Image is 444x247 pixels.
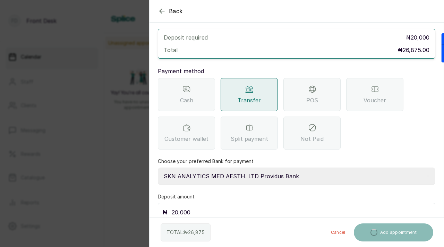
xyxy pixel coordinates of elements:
[158,158,254,165] label: Choose your preferred Bank for payment
[406,33,429,42] p: ₦
[164,46,178,54] p: Total
[238,96,261,104] span: Transfer
[169,7,183,15] span: Back
[162,207,168,217] p: ₦
[306,96,318,104] span: POS
[188,229,205,235] span: 26,875
[231,135,268,143] span: Split payment
[300,135,324,143] span: Not Paid
[398,46,429,54] p: ₦26,875.00
[364,96,386,104] span: Voucher
[158,67,435,75] p: Payment method
[172,207,431,217] input: 20,000
[354,223,434,241] button: Add appointment
[166,229,205,236] p: TOTAL: ₦
[158,193,195,200] label: Deposit amount
[411,34,429,41] span: 20,000
[180,96,193,104] span: Cash
[158,7,183,15] button: Back
[164,33,208,42] p: Deposit required
[164,135,208,143] span: Customer wallet
[325,223,351,241] button: Cancel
